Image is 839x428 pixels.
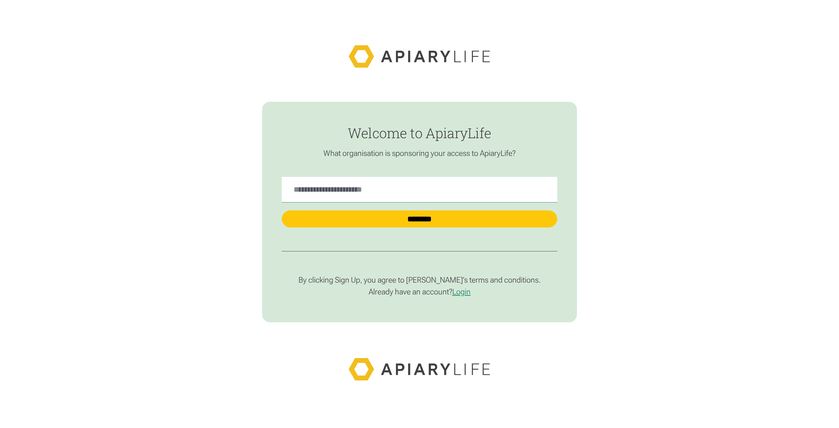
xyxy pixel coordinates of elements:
p: By clicking Sign Up, you agree to [PERSON_NAME]’s terms and conditions. [282,275,557,285]
form: find-employer [262,102,577,323]
p: What organisation is sponsoring your access to ApiaryLife? [282,148,557,158]
a: Login [452,287,471,296]
h1: Welcome to ApiaryLife [282,125,557,140]
p: Already have an account? [282,287,557,297]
